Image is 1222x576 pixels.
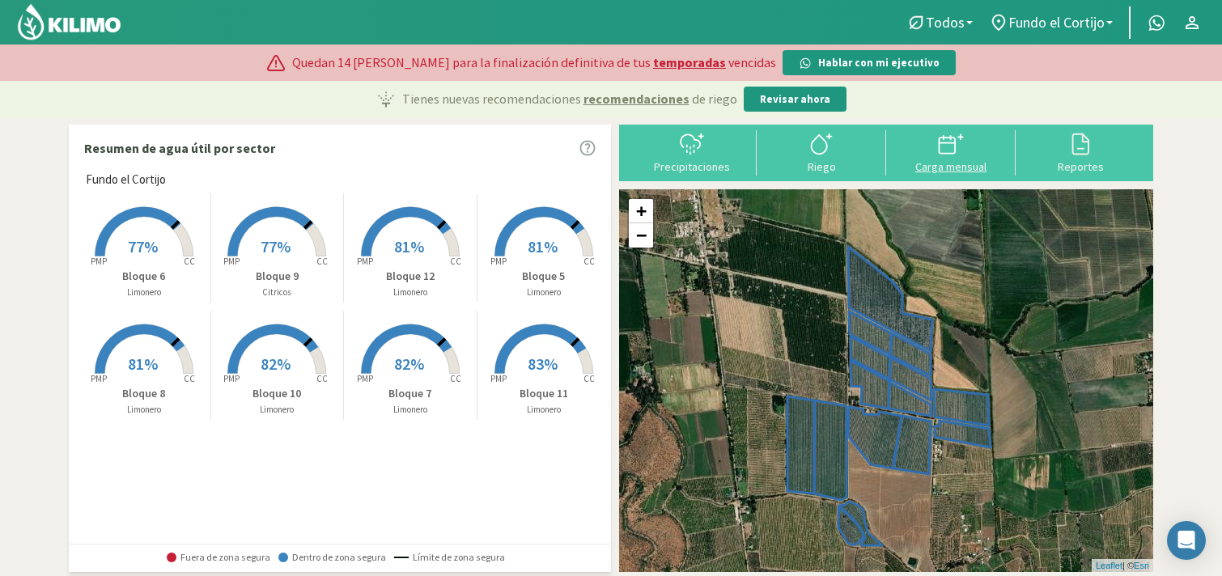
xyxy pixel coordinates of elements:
[84,138,275,158] p: Resumen de agua útil por sector
[278,552,386,563] span: Dentro de zona segura
[78,403,210,417] p: Limonero
[261,236,291,256] span: 77%
[1092,559,1153,573] div: | ©
[728,53,776,72] span: vencidas
[402,89,737,108] p: Tienes nuevas recomendaciones
[91,256,107,267] tspan: PMP
[450,256,461,267] tspan: CC
[394,236,424,256] span: 81%
[1134,561,1149,570] a: Esri
[344,403,477,417] p: Limonero
[528,236,558,256] span: 81%
[211,385,344,402] p: Bloque 10
[760,91,830,108] p: Revisar ahora
[653,53,726,72] span: temporadas
[317,256,329,267] tspan: CC
[78,268,210,285] p: Bloque 6
[394,354,424,374] span: 82%
[583,89,689,108] span: recomendaciones
[394,552,505,563] span: Límite de zona segura
[627,130,757,173] button: Precipitaciones
[629,199,653,223] a: Zoom in
[1096,561,1122,570] a: Leaflet
[86,171,166,189] span: Fundo el Cortijo
[184,373,195,384] tspan: CC
[583,256,595,267] tspan: CC
[926,14,965,31] span: Todos
[528,354,558,374] span: 83%
[744,87,846,112] button: Revisar ahora
[477,286,611,299] p: Limonero
[223,373,240,384] tspan: PMP
[317,373,329,384] tspan: CC
[450,373,461,384] tspan: CC
[128,236,158,256] span: 77%
[344,268,477,285] p: Bloque 12
[886,130,1016,173] button: Carga mensual
[891,161,1011,172] div: Carga mensual
[783,50,956,76] button: Hablar con mi ejecutivo
[818,55,940,71] p: Hablar con mi ejecutivo
[167,552,270,563] span: Fuera de zona segura
[78,286,210,299] p: Limonero
[91,373,107,384] tspan: PMP
[632,161,752,172] div: Precipitaciones
[1008,14,1105,31] span: Fundo el Cortijo
[1016,130,1145,173] button: Reportes
[490,256,507,267] tspan: PMP
[1167,521,1206,560] div: Open Intercom Messenger
[1020,161,1140,172] div: Reportes
[757,130,886,173] button: Riego
[211,403,344,417] p: Limonero
[477,385,611,402] p: Bloque 11
[261,354,291,374] span: 82%
[184,256,195,267] tspan: CC
[490,373,507,384] tspan: PMP
[357,373,373,384] tspan: PMP
[477,403,611,417] p: Limonero
[223,256,240,267] tspan: PMP
[583,373,595,384] tspan: CC
[128,354,158,374] span: 81%
[692,89,737,108] span: de riego
[762,161,881,172] div: Riego
[211,268,344,285] p: Bloque 9
[344,286,477,299] p: Limonero
[211,286,344,299] p: Citricos
[344,385,477,402] p: Bloque 7
[292,53,776,72] p: Quedan 14 [PERSON_NAME] para la finalización definitiva de tus
[16,2,122,41] img: Kilimo
[629,223,653,248] a: Zoom out
[78,385,210,402] p: Bloque 8
[477,268,611,285] p: Bloque 5
[357,256,373,267] tspan: PMP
